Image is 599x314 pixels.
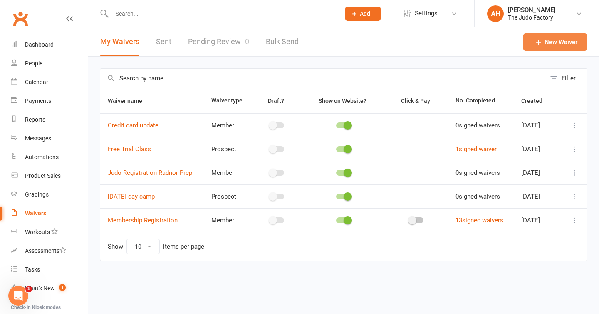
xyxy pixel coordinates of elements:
button: Click & Pay [394,96,439,106]
div: Filter [562,73,576,83]
a: [DATE] day camp [108,193,155,200]
a: New Waiver [523,33,587,51]
a: Product Sales [11,167,88,185]
a: Payments [11,92,88,110]
div: Automations [25,154,59,160]
a: Bulk Send [266,27,299,56]
button: Waiver name [108,96,151,106]
input: Search... [109,8,334,20]
div: The Judo Factory [508,14,555,21]
a: Tasks [11,260,88,279]
a: Pending Review0 [188,27,249,56]
td: Member [204,113,252,137]
span: 1 [25,286,32,292]
span: 0 signed waivers [455,122,500,129]
span: 0 signed waivers [455,193,500,200]
span: 0 [245,37,249,46]
td: [DATE] [514,208,561,232]
th: No. Completed [448,88,513,113]
button: Created [521,96,552,106]
a: Calendar [11,73,88,92]
a: Dashboard [11,35,88,54]
a: 13signed waivers [455,217,503,224]
div: items per page [163,243,204,250]
td: Prospect [204,184,252,208]
div: Calendar [25,79,48,85]
input: Search by name [100,69,546,88]
span: Add [360,10,370,17]
a: What's New1 [11,279,88,298]
a: Membership Registration [108,217,178,224]
th: Waiver type [204,88,252,113]
div: Messages [25,135,51,142]
div: Show [108,239,204,254]
td: [DATE] [514,184,561,208]
a: Gradings [11,185,88,204]
span: Show on Website? [319,97,366,104]
button: Draft? [260,96,293,106]
div: Payments [25,97,51,104]
span: Waiver name [108,97,151,104]
td: Member [204,161,252,184]
span: Created [521,97,552,104]
a: People [11,54,88,73]
button: Add [345,7,381,21]
span: Settings [415,4,438,23]
span: Draft? [268,97,284,104]
td: Prospect [204,137,252,161]
a: Clubworx [10,8,31,29]
span: 0 signed waivers [455,169,500,177]
button: Show on Website? [311,96,376,106]
a: Assessments [11,242,88,260]
div: Dashboard [25,41,54,48]
a: Reports [11,110,88,129]
div: Reports [25,116,45,123]
div: Gradings [25,191,49,198]
div: Assessments [25,247,66,254]
a: Credit card update [108,122,158,129]
a: Messages [11,129,88,148]
div: Product Sales [25,172,61,179]
div: Waivers [25,210,46,217]
button: My Waivers [100,27,139,56]
div: [PERSON_NAME] [508,6,555,14]
iframe: Intercom live chat [8,286,28,306]
div: What's New [25,285,55,292]
a: Sent [156,27,171,56]
td: [DATE] [514,161,561,184]
a: Workouts [11,223,88,242]
a: 1signed waiver [455,145,497,153]
div: Workouts [25,229,50,235]
button: Filter [546,69,587,88]
span: Click & Pay [401,97,430,104]
a: Waivers [11,204,88,223]
td: Member [204,208,252,232]
a: Judo Registration Radnor Prep [108,169,192,177]
div: Tasks [25,266,40,273]
td: [DATE] [514,137,561,161]
div: AH [487,5,504,22]
a: Free Trial Class [108,145,151,153]
span: 1 [59,284,66,291]
td: [DATE] [514,113,561,137]
a: Automations [11,148,88,167]
div: People [25,60,42,67]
